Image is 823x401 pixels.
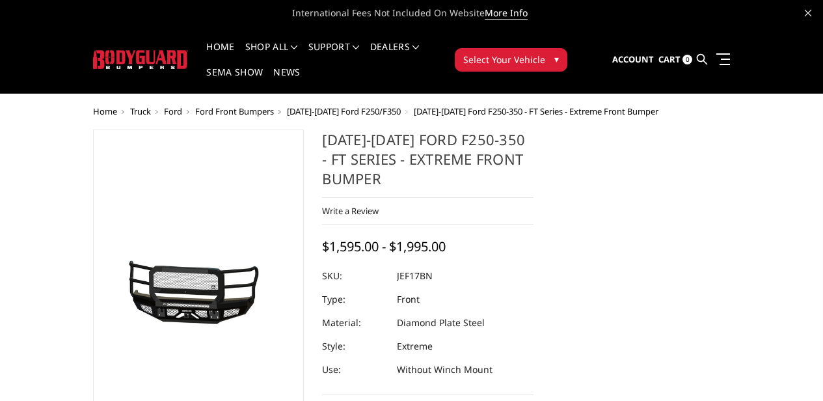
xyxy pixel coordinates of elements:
dd: Extreme [397,335,433,358]
span: Cart [658,53,681,65]
a: Account [612,42,654,77]
span: Account [612,53,654,65]
a: Support [308,42,360,68]
a: Dealers [370,42,420,68]
a: SEMA Show [206,68,263,93]
dd: Diamond Plate Steel [397,311,485,335]
a: More Info [485,7,528,20]
a: Truck [130,105,151,117]
span: [DATE]-[DATE] Ford F250-350 - FT Series - Extreme Front Bumper [414,105,658,117]
span: 0 [682,55,692,64]
span: ▾ [554,52,559,66]
dd: Front [397,288,420,311]
dt: Style: [322,335,387,358]
dd: JEF17BN [397,264,433,288]
img: BODYGUARD BUMPERS [93,50,189,69]
a: shop all [245,42,298,68]
img: 2017-2022 Ford F250-350 - FT Series - Extreme Front Bumper [97,244,301,341]
dt: SKU: [322,264,387,288]
h1: [DATE]-[DATE] Ford F250-350 - FT Series - Extreme Front Bumper [322,130,533,198]
a: Ford Front Bumpers [195,105,274,117]
span: Select Your Vehicle [463,53,545,66]
a: Home [206,42,234,68]
dt: Type: [322,288,387,311]
dd: Without Winch Mount [397,358,492,381]
a: Cart 0 [658,42,692,77]
button: Select Your Vehicle [455,48,567,72]
a: News [273,68,300,93]
a: Write a Review [322,205,379,217]
a: Home [93,105,117,117]
dt: Use: [322,358,387,381]
a: [DATE]-[DATE] Ford F250/F350 [287,105,401,117]
dt: Material: [322,311,387,335]
span: $1,595.00 - $1,995.00 [322,238,446,255]
a: Ford [164,105,182,117]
